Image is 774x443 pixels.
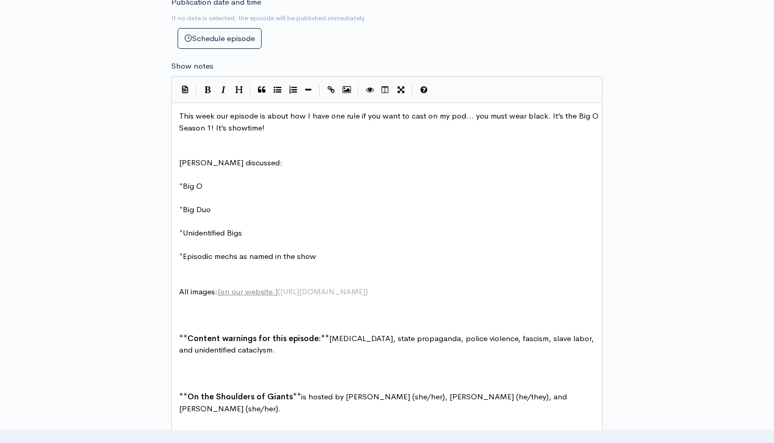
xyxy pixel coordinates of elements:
[183,181,202,191] span: Big O
[358,84,359,96] i: |
[215,82,231,98] button: Italic
[196,84,197,96] i: |
[220,286,275,296] span: on our website.
[183,228,242,238] span: Unidentified Bigs
[179,111,601,133] span: This week our episode is about how I have one rule if you want to cast on my pod… you must wear b...
[278,286,280,296] span: (
[177,82,193,97] button: Insert Show Notes Template
[183,204,211,214] span: Big Duo
[250,84,251,96] i: |
[187,392,293,401] span: On the Shoulders of Giants
[178,28,262,49] button: Schedule episode
[179,333,596,355] span: [MEDICAL_DATA], state propaganda, police violence, fascism, slave labor, and unidentified cataclysm.
[179,392,569,413] span: is hosted by [PERSON_NAME] (she/her), [PERSON_NAME] (he/they), and [PERSON_NAME] (she/her).
[187,333,321,343] span: Content warnings for this episode:
[339,82,355,98] button: Insert Image
[275,286,278,296] span: ]
[301,82,316,98] button: Insert Horizontal Line
[365,286,368,296] span: )
[200,82,215,98] button: Bold
[171,60,213,72] label: Show notes
[254,82,269,98] button: Quote
[280,286,365,296] span: [URL][DOMAIN_NAME]
[183,251,316,261] span: Episodic mechs as named in the show
[269,82,285,98] button: Generic List
[218,286,220,296] span: [
[319,84,320,96] i: |
[179,158,282,167] span: [PERSON_NAME] discussed:
[171,14,366,22] small: If no date is selected, the episode will be published immediately.
[412,84,413,96] i: |
[285,82,301,98] button: Numbered List
[362,82,377,98] button: Toggle Preview
[179,286,370,296] span: All images:
[323,82,339,98] button: Create Link
[393,82,409,98] button: Toggle Fullscreen
[416,82,431,98] button: Markdown Guide
[231,82,247,98] button: Heading
[377,82,393,98] button: Toggle Side by Side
